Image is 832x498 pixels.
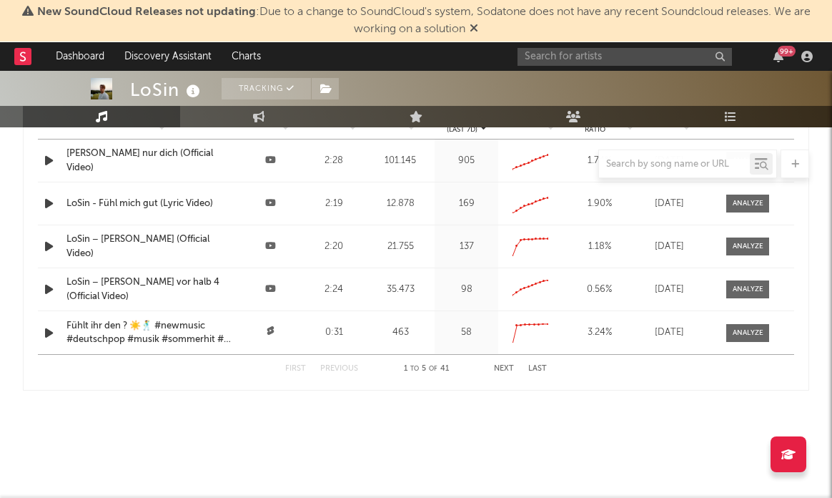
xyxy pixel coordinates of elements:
p: (Last 7d) [446,125,478,134]
button: Tracking [222,78,311,99]
div: [DATE] [640,197,698,211]
div: 0.56 % [565,283,633,297]
div: 12.878 [370,197,432,211]
div: 21.755 [370,240,432,254]
span: : Due to a change to SoundCloud's system, Sodatone does not have any recent Soundcloud releases. ... [37,6,811,35]
a: LoSin – [PERSON_NAME] (Official Video) [66,233,235,260]
a: LoSin – [PERSON_NAME] vor halb 4 (Official Video) [66,275,235,303]
a: Fühlt ihr den ? ☀️🕺 #newmusic #deutschpop #musik #sommerhit #[PERSON_NAME] #explore [66,319,235,347]
button: First [285,365,306,373]
div: 99 + [778,46,796,57]
div: 58 [438,326,495,340]
button: Previous [320,365,358,373]
div: [DATE] [640,240,698,254]
a: Discovery Assistant [114,42,222,71]
span: Dismiss [470,24,478,35]
a: LoSin - Fühl mich gut (Lyric Video) [66,197,235,211]
span: New SoundCloud Releases not updating [37,6,256,18]
a: Dashboard [46,42,114,71]
span: of [429,366,437,372]
button: 99+ [773,51,783,62]
div: 35.473 [370,283,432,297]
div: 2:24 [306,283,362,297]
a: Charts [222,42,271,71]
div: LoSin [130,78,204,102]
div: 137 [438,240,495,254]
div: 1.90 % [565,197,633,211]
span: to [410,366,419,372]
div: 2:19 [306,197,362,211]
a: [PERSON_NAME] nur dich (Official Video) [66,147,235,175]
button: Next [494,365,514,373]
div: 3.24 % [565,326,633,340]
div: 1.18 % [565,240,633,254]
div: 169 [438,197,495,211]
div: 98 [438,283,495,297]
div: 463 [370,326,432,340]
div: [DATE] [640,283,698,297]
input: Search by song name or URL [599,159,750,170]
div: 0:31 [306,326,362,340]
div: [DATE] [640,326,698,340]
div: 1 5 41 [387,361,465,378]
div: 2:20 [306,240,362,254]
input: Search for artists [517,48,732,66]
button: Last [528,365,547,373]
